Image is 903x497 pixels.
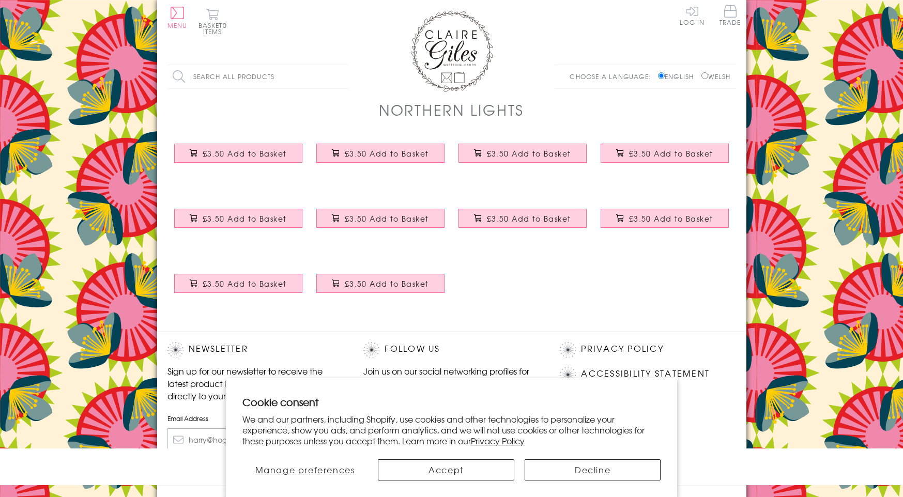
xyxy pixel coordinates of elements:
a: Birthday Card, Bon Bons, Happy Birthday Sweetie!, Embossed and Foiled text £3.50 Add to Basket [452,201,594,245]
span: £3.50 Add to Basket [487,213,571,224]
input: harry@hogwarts.edu [167,428,343,452]
a: Birthday Card, Jelly Beans, Birthday Wishes, Embossed and Foiled text £3.50 Add to Basket [167,266,310,310]
input: English [658,72,665,79]
span: £3.50 Add to Basket [629,148,713,159]
a: Birthday Card, Yellow Cakes, Birthday Wishes, Embossed and Foiled text £3.50 Add to Basket [310,201,452,245]
a: Privacy Policy [581,342,663,356]
input: Search all products [167,65,348,88]
button: £3.50 Add to Basket [458,144,587,163]
a: Accessibility Statement [581,367,710,381]
p: Sign up for our newsletter to receive the latest product launches, news and offers directly to yo... [167,365,343,402]
span: Menu [167,21,188,30]
h1: Northern Lights [379,99,524,120]
button: £3.50 Add to Basket [316,144,445,163]
label: Email Address [167,414,343,423]
button: £3.50 Add to Basket [174,274,302,293]
a: Birthday Card, Press for Service, Champagne, Embossed and Foiled text £3.50 Add to Basket [594,201,736,245]
span: 0 items [203,21,227,36]
label: Welsh [701,72,731,81]
button: Menu [167,7,188,28]
h2: Newsletter [167,342,343,358]
span: £3.50 Add to Basket [487,148,571,159]
p: Choose a language: [570,72,656,81]
span: Manage preferences [255,463,355,476]
img: Claire Giles Greetings Cards [410,10,493,92]
button: £3.50 Add to Basket [316,274,445,293]
input: Search [338,65,348,88]
button: £3.50 Add to Basket [174,209,302,228]
a: Privacy Policy [471,434,525,447]
input: Welsh [701,72,708,79]
a: Birthday Card, Coloured Lights, Embossed and Foiled text £3.50 Add to Basket [310,136,452,180]
button: £3.50 Add to Basket [174,144,302,163]
button: Decline [525,459,661,480]
button: £3.50 Add to Basket [458,209,587,228]
button: Accept [378,459,514,480]
span: £3.50 Add to Basket [629,213,713,224]
h2: Follow Us [363,342,539,358]
h2: Cookie consent [242,395,661,409]
span: Trade [720,5,741,25]
span: £3.50 Add to Basket [345,278,429,289]
label: English [658,72,699,81]
a: Wedding Card, White Peonie, Mr and Mrs , Embossed and Foiled text £3.50 Add to Basket [594,136,736,180]
span: £3.50 Add to Basket [345,213,429,224]
span: £3.50 Add to Basket [345,148,429,159]
button: £3.50 Add to Basket [601,209,729,228]
button: Manage preferences [242,459,368,480]
span: £3.50 Add to Basket [203,148,287,159]
span: £3.50 Add to Basket [203,213,287,224]
span: £3.50 Add to Basket [203,278,287,289]
button: £3.50 Add to Basket [601,144,729,163]
a: Log In [680,5,705,25]
a: Birthday Card, Pink Peonie, Happy Birthday Beautiful, Embossed and Foiled text £3.50 Add to Basket [167,136,310,180]
p: We and our partners, including Shopify, use cookies and other technologies to personalize your ex... [242,414,661,446]
a: Birthday Card, Golden Lights, You were Born To Sparkle, Embossed and Foiled text £3.50 Add to Basket [452,136,594,180]
button: £3.50 Add to Basket [316,209,445,228]
a: Birthday Card, Presents, Love and Laughter, Embossed and Foiled text £3.50 Add to Basket [167,201,310,245]
a: Trade [720,5,741,27]
button: Basket0 items [198,8,227,35]
p: Join us on our social networking profiles for up to the minute news and product releases the mome... [363,365,539,402]
a: Sympathy Card, Sorry, Thinking of you, Sky & Clouds, Embossed and Foiled text £3.50 Add to Basket [310,266,452,310]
